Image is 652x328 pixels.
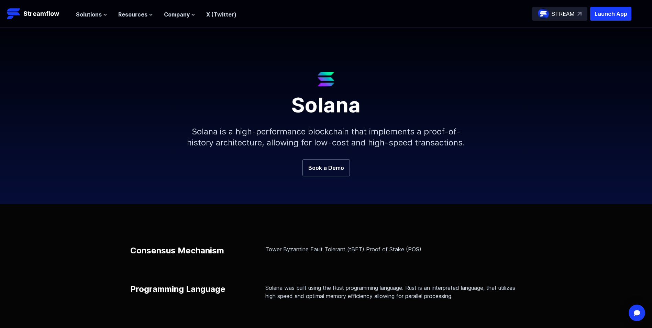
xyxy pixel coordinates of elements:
[302,159,350,176] a: Book a Demo
[552,10,575,18] p: STREAM
[206,11,236,18] a: X (Twitter)
[130,284,225,295] p: Programming Language
[265,284,522,300] p: Solana was built using the Rust programming language. Rust is an interpreted language, that utili...
[318,72,334,86] img: Solana
[7,7,21,21] img: Streamflow Logo
[532,7,587,21] a: STREAM
[629,305,645,321] div: Open Intercom Messenger
[130,245,224,256] p: Consensus Mechanism
[164,10,195,19] button: Company
[118,10,153,19] button: Resources
[23,9,59,19] p: Streamflow
[7,7,69,21] a: Streamflow
[76,10,102,19] span: Solutions
[76,10,107,19] button: Solutions
[164,10,190,19] span: Company
[538,8,549,19] img: streamflow-logo-circle.png
[577,12,582,16] img: top-right-arrow.svg
[590,7,631,21] button: Launch App
[161,86,491,115] h1: Solana
[178,115,474,159] p: Solana is a high-performance blockchain that implements a proof-of-history architecture, allowing...
[265,245,522,253] p: Tower Byzantine Fault Tolerant (tBFT) Proof of Stake (POS)
[118,10,147,19] span: Resources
